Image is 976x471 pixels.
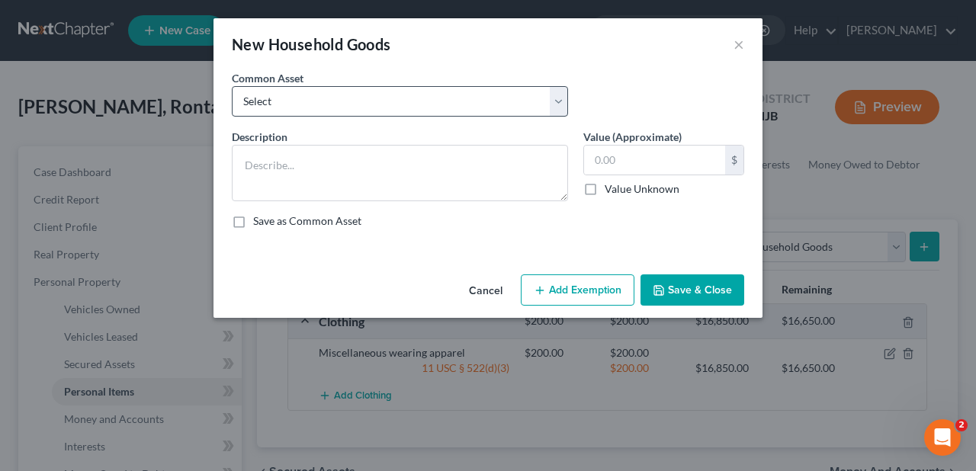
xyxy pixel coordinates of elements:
label: Value (Approximate) [583,129,682,145]
span: 2 [955,419,968,431]
label: Common Asset [232,70,303,86]
label: Value Unknown [605,181,679,197]
div: New Household Goods [232,34,391,55]
button: × [734,35,744,53]
span: Description [232,130,287,143]
label: Save as Common Asset [253,213,361,229]
button: Add Exemption [521,274,634,306]
iframe: Intercom live chat [924,419,961,456]
button: Cancel [457,276,515,306]
button: Save & Close [640,274,744,306]
input: 0.00 [584,146,725,175]
div: $ [725,146,743,175]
